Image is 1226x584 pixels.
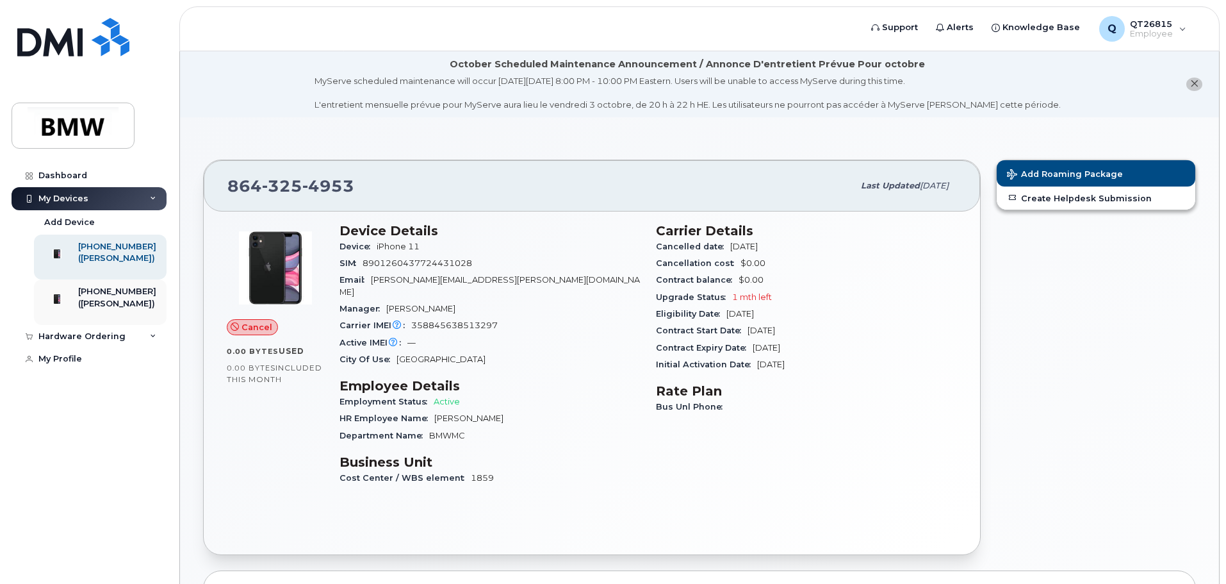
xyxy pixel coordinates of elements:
span: 0.00 Bytes [227,347,279,356]
button: close notification [1186,78,1202,91]
span: [DATE] [748,326,775,335]
span: [DATE] [726,309,754,319]
span: [DATE] [757,360,785,369]
span: included this month [227,363,322,384]
span: City Of Use [339,355,396,364]
span: Carrier IMEI [339,321,411,330]
span: Cancellation cost [656,258,740,268]
span: Active [434,397,460,406]
div: October Scheduled Maintenance Announcement / Annonce D'entretient Prévue Pour octobre [450,58,925,71]
span: Initial Activation Date [656,360,757,369]
span: [PERSON_NAME][EMAIL_ADDRESS][PERSON_NAME][DOMAIN_NAME] [339,275,640,296]
div: MyServe scheduled maintenance will occur [DATE][DATE] 8:00 PM - 10:00 PM Eastern. Users will be u... [315,75,1061,111]
span: $0.00 [739,275,764,285]
span: Cancel [241,321,272,333]
span: Contract Expiry Date [656,343,753,353]
h3: Carrier Details [656,223,957,238]
span: Email [339,275,371,285]
span: Device [339,242,377,251]
span: [DATE] [730,242,758,251]
span: 0.00 Bytes [227,363,275,372]
a: Create Helpdesk Submission [997,187,1195,210]
span: HR Employee Name [339,413,434,423]
span: Contract Start Date [656,326,748,335]
span: [GEOGRAPHIC_DATA] [396,355,486,364]
span: [DATE] [920,181,949,190]
span: [PERSON_NAME] [386,304,455,313]
button: Add Roaming Package [997,160,1195,187]
span: 864 [227,176,354,196]
span: used [279,346,304,356]
span: 1859 [471,473,494,483]
span: Add Roaming Package [1007,169,1123,181]
span: Cancelled date [656,242,730,251]
span: 325 [262,176,302,196]
span: Active IMEI [339,338,407,347]
span: — [407,338,416,347]
h3: Employee Details [339,378,641,394]
span: Last updated [861,181,920,190]
span: Department Name [339,431,429,440]
span: Upgrade Status [656,292,732,302]
img: iPhone_11.jpg [237,229,314,306]
span: Manager [339,304,386,313]
span: BMWMC [429,431,465,440]
span: Eligibility Date [656,309,726,319]
span: iPhone 11 [377,242,420,251]
span: SIM [339,258,363,268]
span: Cost Center / WBS element [339,473,471,483]
span: Employment Status [339,397,434,406]
span: Contract balance [656,275,739,285]
span: [DATE] [753,343,780,353]
span: $0.00 [740,258,765,268]
span: 8901260437724431028 [363,258,472,268]
span: 4953 [302,176,354,196]
h3: Rate Plan [656,383,957,399]
span: 1 mth left [732,292,772,302]
h3: Device Details [339,223,641,238]
iframe: Messenger Launcher [1170,528,1216,574]
span: 358845638513297 [411,321,498,330]
span: [PERSON_NAME] [434,413,503,423]
span: Bus Unl Phone [656,402,729,412]
h3: Business Unit [339,455,641,470]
